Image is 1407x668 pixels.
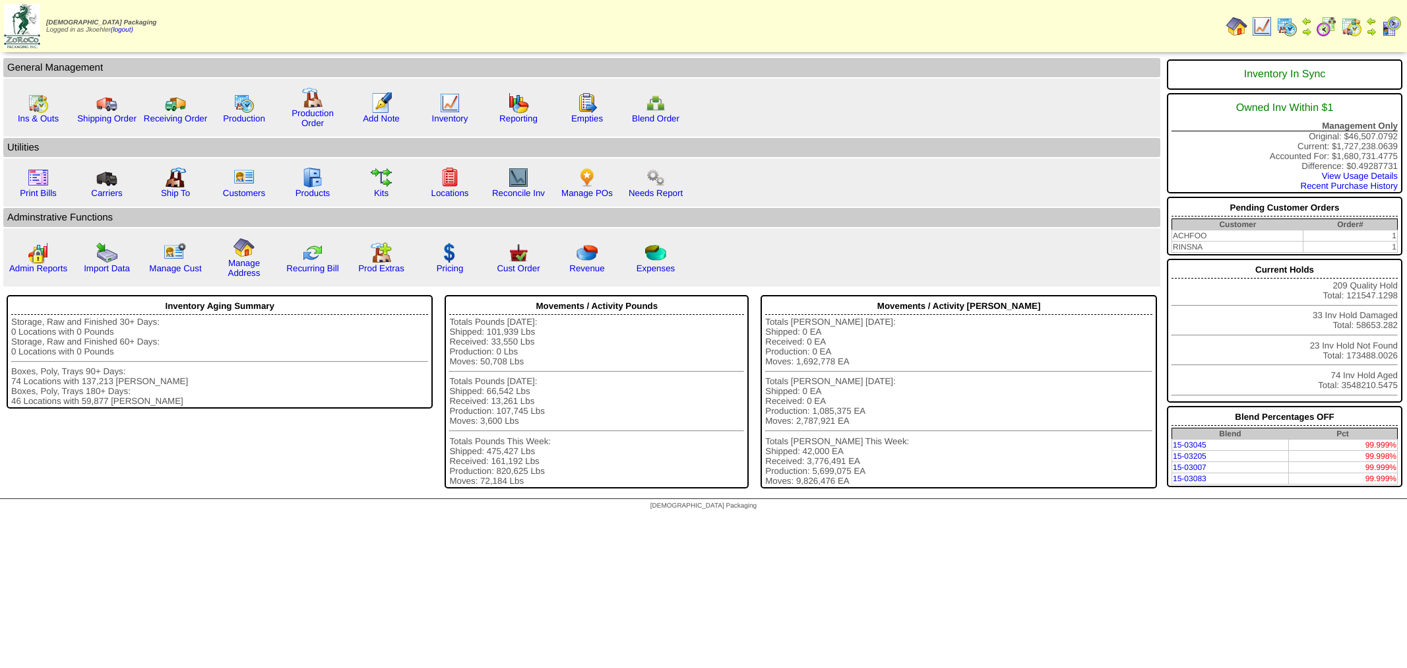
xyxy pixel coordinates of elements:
[1167,259,1402,403] div: 209 Quality Hold Total: 121547.1298 33 Inv Hold Damaged Total: 58653.282 23 Inv Hold Not Found To...
[1303,242,1398,253] td: 1
[1288,462,1398,473] td: 99.999%
[508,167,529,188] img: line_graph2.gif
[439,242,460,263] img: dollar.gif
[1288,428,1398,440] th: Pct
[149,263,201,273] a: Manage Cust
[1316,16,1337,37] img: calendarblend.gif
[11,298,428,315] div: Inventory Aging Summary
[296,188,330,198] a: Products
[165,92,186,114] img: truck2.gif
[1172,219,1303,230] th: Customer
[577,242,598,263] img: pie_chart.png
[84,263,130,273] a: Import Data
[1381,16,1402,37] img: calendarcustomer.gif
[1172,199,1398,217] div: Pending Customer Orders
[1172,96,1398,121] div: Owned Inv Within $1
[645,242,666,263] img: pie_chart2.png
[1172,62,1398,87] div: Inventory In Sync
[432,114,468,123] a: Inventory
[632,114,679,123] a: Blend Order
[302,87,323,108] img: factory.gif
[223,188,265,198] a: Customers
[1172,230,1303,242] td: ACHFOO
[46,19,156,26] span: [DEMOGRAPHIC_DATA] Packaging
[302,242,323,263] img: reconcile.gif
[96,242,117,263] img: import.gif
[439,92,460,114] img: line_graph.gif
[1172,409,1398,426] div: Blend Percentages OFF
[3,208,1160,227] td: Adminstrative Functions
[20,188,57,198] a: Print Bills
[765,317,1152,486] div: Totals [PERSON_NAME] [DATE]: Shipped: 0 EA Received: 0 EA Production: 0 EA Moves: 1,692,778 EA To...
[18,114,59,123] a: Ins & Outs
[371,167,392,188] img: workflow.gif
[28,92,49,114] img: calendarinout.gif
[645,92,666,114] img: network.png
[144,114,207,123] a: Receiving Order
[1173,451,1206,461] a: 15-03205
[28,167,49,188] img: invoice2.gif
[439,167,460,188] img: locations.gif
[1172,261,1398,279] div: Current Holds
[431,188,468,198] a: Locations
[1301,16,1312,26] img: arrowleft.gif
[1276,16,1298,37] img: calendarprod.gif
[449,317,744,486] div: Totals Pounds [DATE]: Shipped: 101,939 Lbs Received: 33,550 Lbs Production: 0 Lbs Moves: 50,708 L...
[1288,451,1398,462] td: 99.998%
[1341,16,1362,37] img: calendarinout.gif
[234,92,255,114] img: calendarprod.gif
[577,167,598,188] img: po.png
[228,258,261,278] a: Manage Address
[302,167,323,188] img: cabinet.gif
[77,114,137,123] a: Shipping Order
[3,58,1160,77] td: General Management
[629,188,683,198] a: Needs Report
[91,188,122,198] a: Carriers
[371,242,392,263] img: prodextras.gif
[508,92,529,114] img: graph.gif
[1172,121,1398,131] div: Management Only
[645,167,666,188] img: workflow.png
[449,298,744,315] div: Movements / Activity Pounds
[3,138,1160,157] td: Utilities
[1173,463,1206,472] a: 15-03007
[28,242,49,263] img: graph2.png
[571,114,603,123] a: Empties
[1303,230,1398,242] td: 1
[1251,16,1272,37] img: line_graph.gif
[292,108,334,128] a: Production Order
[96,92,117,114] img: truck.gif
[650,502,757,510] span: [DEMOGRAPHIC_DATA] Packaging
[371,92,392,114] img: orders.gif
[111,26,133,34] a: (logout)
[1288,440,1398,451] td: 99.999%
[11,317,428,406] div: Storage, Raw and Finished 30+ Days: 0 Locations with 0 Pounds Storage, Raw and Finished 60+ Days:...
[1172,428,1288,440] th: Blend
[223,114,265,123] a: Production
[508,242,529,263] img: cust_order.png
[46,19,156,34] span: Logged in as Jkoehler
[161,188,190,198] a: Ship To
[1173,440,1206,450] a: 15-03045
[374,188,389,198] a: Kits
[1288,473,1398,484] td: 99.999%
[1366,26,1377,37] img: arrowright.gif
[1366,16,1377,26] img: arrowleft.gif
[1301,26,1312,37] img: arrowright.gif
[1173,474,1206,483] a: 15-03083
[499,114,538,123] a: Reporting
[165,167,186,188] img: factory2.gif
[96,167,117,188] img: truck3.gif
[492,188,545,198] a: Reconcile Inv
[363,114,400,123] a: Add Note
[569,263,604,273] a: Revenue
[437,263,464,273] a: Pricing
[4,4,40,48] img: zoroco-logo-small.webp
[234,237,255,258] img: home.gif
[1226,16,1247,37] img: home.gif
[164,242,188,263] img: managecust.png
[1301,181,1398,191] a: Recent Purchase History
[1322,171,1398,181] a: View Usage Details
[497,263,540,273] a: Cust Order
[9,263,67,273] a: Admin Reports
